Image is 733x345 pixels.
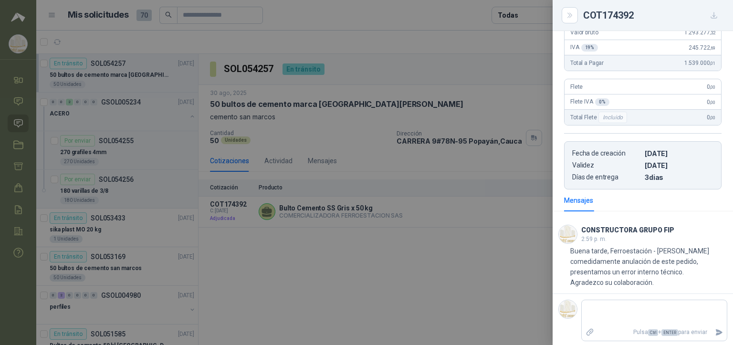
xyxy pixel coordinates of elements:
h3: CONSTRUCTORA GRUPO FIP [581,228,674,233]
span: Total Flete [570,112,629,123]
span: 0 [707,84,715,90]
span: Total a Pagar [570,60,604,66]
label: Adjuntar archivos [582,324,598,341]
span: 245.722 [689,44,715,51]
span: 1.293.277 [684,29,715,36]
span: ,32 [710,30,715,35]
span: ,00 [710,100,715,105]
div: 0 % [595,98,609,106]
p: Días de entrega [572,173,641,181]
div: 19 % [581,44,598,52]
span: 2:59 p. m. [581,236,607,242]
p: [DATE] [645,149,713,157]
span: ,01 [710,61,715,66]
span: 0 [707,114,715,121]
img: Company Logo [559,225,577,243]
span: ENTER [661,329,678,336]
span: ,00 [710,84,715,90]
div: Mensajes [564,195,593,206]
p: Fecha de creación [572,149,641,157]
div: COT174392 [583,8,722,23]
p: Pulsa + para enviar [598,324,712,341]
span: Flete IVA [570,98,609,106]
span: 0 [707,99,715,105]
span: Valor bruto [570,29,598,36]
button: Close [564,10,576,21]
p: Validez [572,161,641,169]
div: Incluido [598,112,627,123]
img: Company Logo [559,300,577,318]
span: ,00 [710,115,715,120]
p: 3 dias [645,173,713,181]
span: Flete [570,84,583,90]
p: [DATE] [645,161,713,169]
span: 1.539.000 [684,60,715,66]
span: IVA [570,44,598,52]
button: Enviar [711,324,727,341]
p: Buena tarde, Ferroestación - [PERSON_NAME] comedidamente anulación de este pedido, presentamos un... [570,246,727,288]
span: Ctrl [648,329,658,336]
span: ,69 [710,45,715,51]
